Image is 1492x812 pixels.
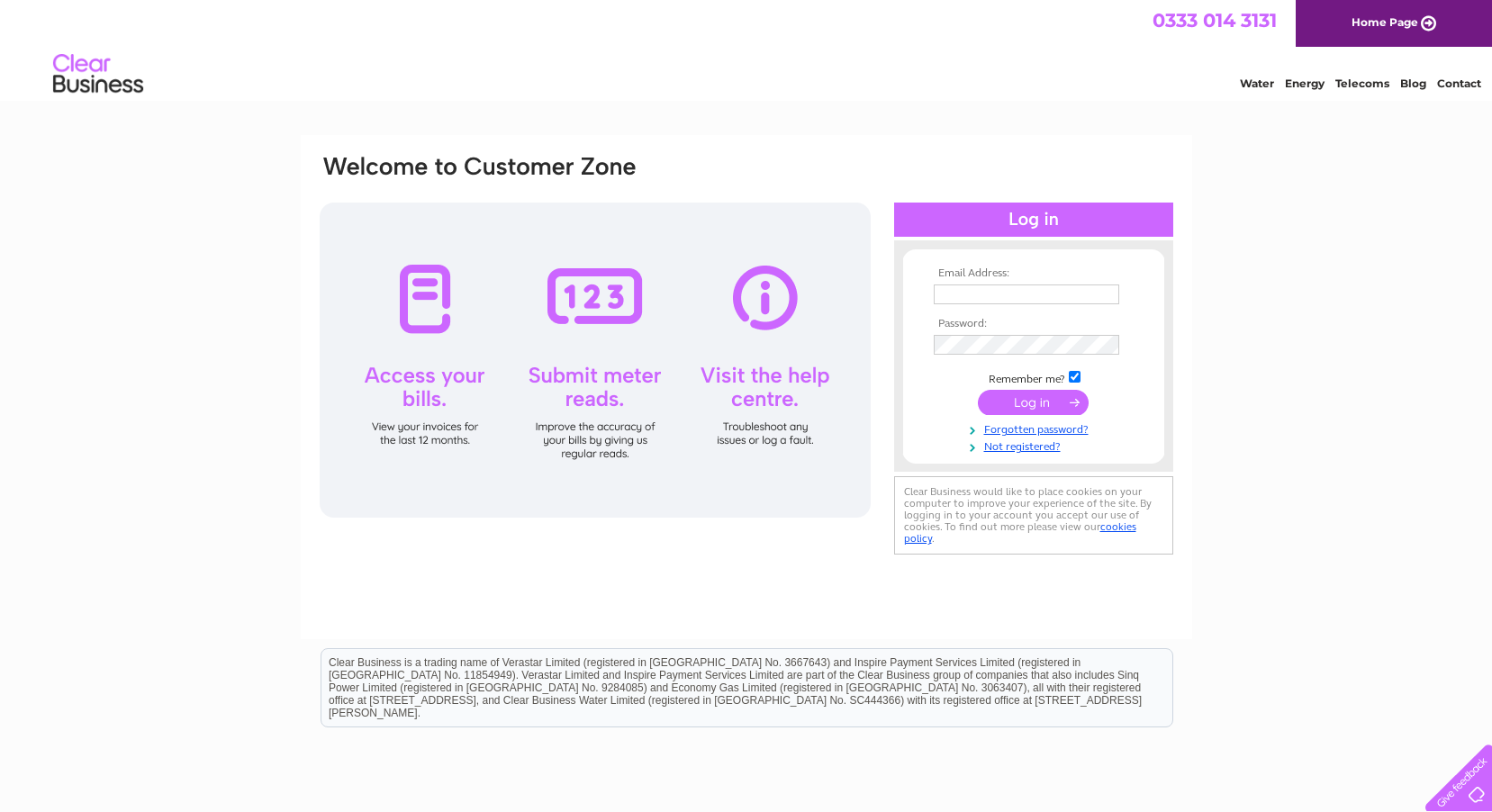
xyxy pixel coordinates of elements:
[1335,77,1389,90] a: Telecoms
[929,318,1138,330] th: Password:
[321,10,1172,87] div: Clear Business is a trading name of Verastar Limited (registered in [GEOGRAPHIC_DATA] No. 3667643...
[1153,9,1277,32] a: 0333 014 3131
[1285,77,1325,90] a: Energy
[1437,77,1481,90] a: Contact
[1400,77,1426,90] a: Blog
[929,368,1138,386] td: Remember me?
[978,390,1089,415] input: Submit
[1240,77,1274,90] a: Water
[904,520,1136,545] a: cookies policy
[929,267,1138,280] th: Email Address:
[934,420,1138,437] a: Forgotten password?
[894,476,1173,555] div: Clear Business would like to place cookies on your computer to improve your experience of the sit...
[52,47,144,102] img: logo.png
[934,437,1138,454] a: Not registered?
